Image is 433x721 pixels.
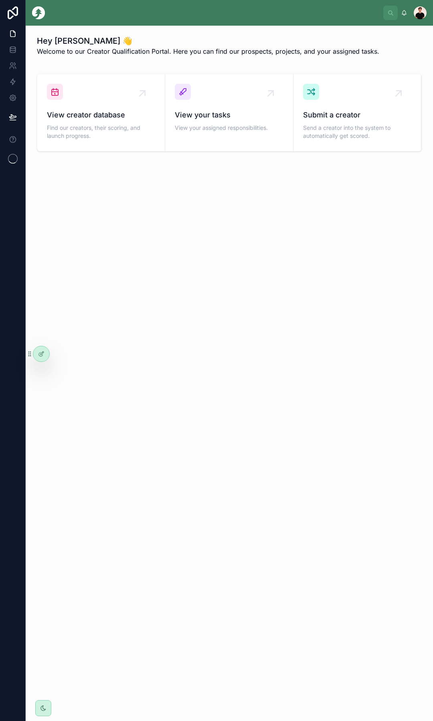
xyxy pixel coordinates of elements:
[51,11,383,14] div: scrollable content
[293,74,421,151] a: Submit a creatorSend a creator into the system to automatically get scored.
[37,46,379,56] p: Welcome to our Creator Qualification Portal. Here you can find our prospects, projects, and your ...
[175,109,283,121] span: View your tasks
[37,74,165,151] a: View creator databaseFind our creators, their scoring, and launch progress.
[175,124,283,132] span: View your assigned responsibilities.
[303,124,411,140] span: Send a creator into the system to automatically get scored.
[32,6,45,19] img: App logo
[47,124,155,140] span: Find our creators, their scoring, and launch progress.
[37,35,379,46] h1: Hey [PERSON_NAME] 👋
[303,109,411,121] span: Submit a creator
[47,109,155,121] span: View creator database
[165,74,293,151] a: View your tasksView your assigned responsibilities.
